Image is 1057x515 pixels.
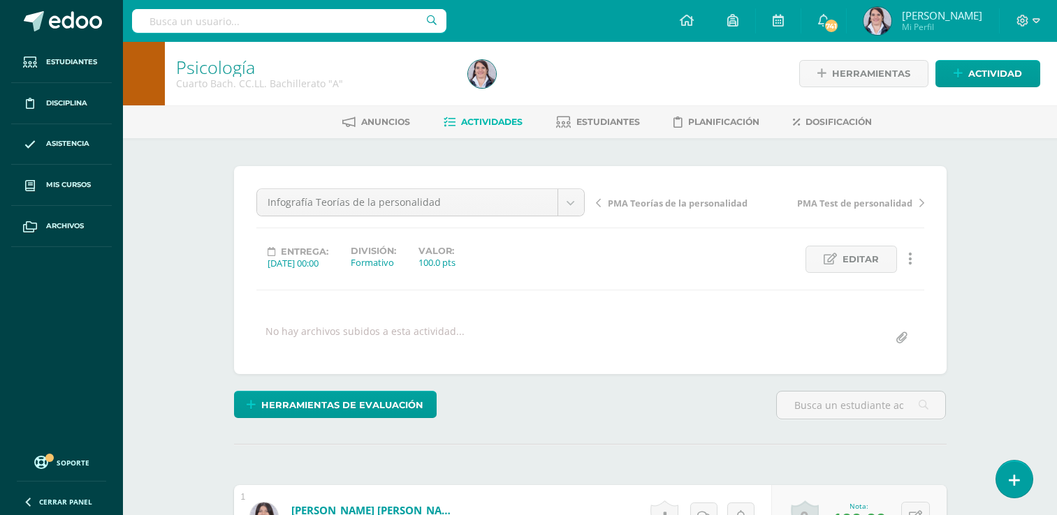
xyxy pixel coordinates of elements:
[342,111,410,133] a: Anuncios
[132,9,446,33] input: Busca un usuario...
[17,452,106,471] a: Soporte
[556,111,640,133] a: Estudiantes
[799,60,928,87] a: Herramientas
[673,111,759,133] a: Planificación
[863,7,891,35] img: fcdda600d1f9d86fa9476b2715ffd3dc.png
[234,391,437,418] a: Herramientas de evaluación
[777,391,945,419] input: Busca un estudiante aquí...
[46,138,89,149] span: Asistencia
[902,21,982,33] span: Mi Perfil
[11,206,112,247] a: Archivos
[46,221,84,232] span: Archivos
[265,324,465,352] div: No hay archivos subidos a esta actividad...
[351,256,396,269] div: Formativo
[46,179,91,191] span: Mis cursos
[176,77,451,90] div: Cuarto Bach. CC.LL. Bachillerato 'A'
[268,189,547,216] span: Infografía Teorías de la personalidad
[11,42,112,83] a: Estudiantes
[39,497,92,507] span: Cerrar panel
[57,458,89,468] span: Soporte
[418,256,455,269] div: 100.0 pts
[824,18,839,33] span: 741
[176,55,255,79] a: Psicología
[268,257,328,269] div: [DATE] 00:00
[176,57,451,77] h1: Psicología
[608,197,748,209] span: PMA Teorías de la personalidad
[468,60,496,88] img: fcdda600d1f9d86fa9476b2715ffd3dc.png
[361,117,410,127] span: Anuncios
[805,117,872,127] span: Dosificación
[832,501,886,511] div: Nota:
[261,392,423,418] span: Herramientas de evaluación
[46,98,87,109] span: Disciplina
[351,246,396,256] label: División:
[793,111,872,133] a: Dosificación
[257,189,584,216] a: Infografía Teorías de la personalidad
[843,246,879,272] span: Editar
[418,246,455,256] label: Valor:
[832,61,910,87] span: Herramientas
[760,195,924,209] a: PMA Test de personalidad
[11,165,112,206] a: Mis cursos
[461,117,523,127] span: Actividades
[688,117,759,127] span: Planificación
[444,111,523,133] a: Actividades
[596,195,760,209] a: PMA Teorías de la personalidad
[902,8,982,22] span: [PERSON_NAME]
[935,60,1040,87] a: Actividad
[281,246,328,257] span: Entrega:
[11,83,112,124] a: Disciplina
[797,197,912,209] span: PMA Test de personalidad
[576,117,640,127] span: Estudiantes
[11,124,112,165] a: Asistencia
[46,57,97,68] span: Estudiantes
[968,61,1022,87] span: Actividad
